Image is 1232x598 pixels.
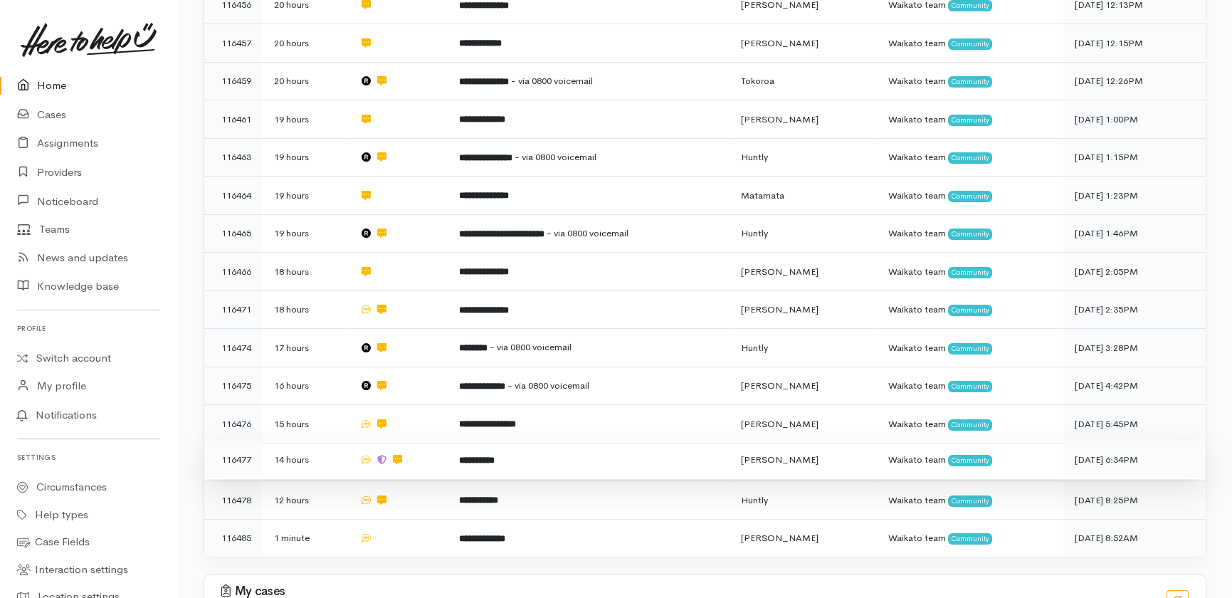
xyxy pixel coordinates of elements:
[877,329,1063,367] td: Waikato team
[948,533,993,545] span: Community
[741,418,818,430] span: [PERSON_NAME]
[263,290,348,329] td: 18 hours
[547,227,628,239] span: - via 0800 voicemail
[511,75,593,87] span: - via 0800 voicemail
[948,381,993,392] span: Community
[741,227,768,239] span: Huntly
[948,115,993,126] span: Community
[204,253,263,291] td: 116466
[741,151,768,163] span: Huntly
[877,138,1063,177] td: Waikato team
[741,113,818,125] span: [PERSON_NAME]
[17,448,160,467] h6: Settings
[490,341,572,353] span: - via 0800 voicemail
[204,481,263,520] td: 116478
[1063,441,1206,479] td: [DATE] 6:34PM
[948,76,993,88] span: Community
[948,455,993,466] span: Community
[948,343,993,355] span: Community
[948,152,993,164] span: Community
[948,38,993,50] span: Community
[877,177,1063,215] td: Waikato team
[948,495,993,507] span: Community
[877,214,1063,253] td: Waikato team
[17,319,160,338] h6: Profile
[948,191,993,202] span: Community
[1063,329,1206,367] td: [DATE] 3:28PM
[741,75,774,87] span: Tokoroa
[263,481,348,520] td: 12 hours
[204,24,263,63] td: 116457
[948,229,993,240] span: Community
[263,253,348,291] td: 18 hours
[741,37,818,49] span: [PERSON_NAME]
[877,441,1063,479] td: Waikato team
[263,100,348,139] td: 19 hours
[263,214,348,253] td: 19 hours
[1063,481,1206,520] td: [DATE] 8:25PM
[1063,138,1206,177] td: [DATE] 1:15PM
[1063,214,1206,253] td: [DATE] 1:46PM
[204,329,263,367] td: 116474
[263,24,348,63] td: 20 hours
[1063,253,1206,291] td: [DATE] 2:05PM
[1063,290,1206,329] td: [DATE] 2:35PM
[263,329,348,367] td: 17 hours
[741,453,818,466] span: [PERSON_NAME]
[204,519,263,557] td: 116485
[741,342,768,354] span: Huntly
[877,367,1063,405] td: Waikato team
[1063,24,1206,63] td: [DATE] 12:15PM
[204,100,263,139] td: 116461
[877,100,1063,139] td: Waikato team
[877,405,1063,444] td: Waikato team
[1063,405,1206,444] td: [DATE] 5:45PM
[877,24,1063,63] td: Waikato team
[263,519,348,557] td: 1 minute
[741,494,768,506] span: Huntly
[741,379,818,392] span: [PERSON_NAME]
[1063,100,1206,139] td: [DATE] 1:00PM
[263,405,348,444] td: 15 hours
[204,138,263,177] td: 116463
[877,290,1063,329] td: Waikato team
[515,151,596,163] span: - via 0800 voicemail
[204,367,263,405] td: 116475
[1063,367,1206,405] td: [DATE] 4:42PM
[741,189,784,201] span: Matamata
[877,253,1063,291] td: Waikato team
[507,379,589,392] span: - via 0800 voicemail
[204,290,263,329] td: 116471
[877,481,1063,520] td: Waikato team
[263,138,348,177] td: 19 hours
[263,62,348,100] td: 20 hours
[1063,519,1206,557] td: [DATE] 8:52AM
[877,62,1063,100] td: Waikato team
[204,405,263,444] td: 116476
[741,266,818,278] span: [PERSON_NAME]
[741,532,818,544] span: [PERSON_NAME]
[948,267,993,278] span: Community
[204,214,263,253] td: 116465
[948,305,993,316] span: Community
[263,441,348,479] td: 14 hours
[948,419,993,431] span: Community
[263,367,348,405] td: 16 hours
[1063,62,1206,100] td: [DATE] 12:26PM
[1063,177,1206,215] td: [DATE] 1:23PM
[204,177,263,215] td: 116464
[204,62,263,100] td: 116459
[877,519,1063,557] td: Waikato team
[263,177,348,215] td: 19 hours
[741,303,818,315] span: [PERSON_NAME]
[204,441,263,479] td: 116477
